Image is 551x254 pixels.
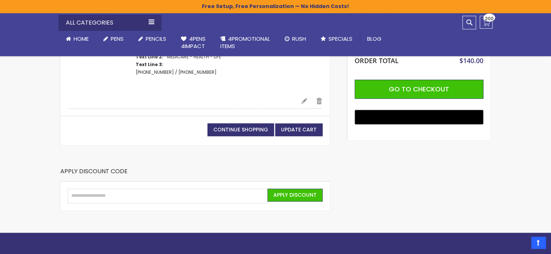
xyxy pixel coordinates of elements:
[367,35,381,43] span: Blog
[58,15,161,31] div: All Categories
[277,31,313,47] a: Rush
[355,55,399,65] strong: Order Total
[60,167,128,181] strong: Apply Discount Code
[207,123,274,136] a: Continue Shopping
[146,35,166,43] span: Pencils
[213,31,277,55] a: 4PROMOTIONALITEMS
[96,31,131,47] a: Pens
[485,15,494,22] span: 200
[136,62,163,68] dt: Text Line 3
[181,35,206,50] span: 4Pens 4impact
[131,31,174,47] a: Pencils
[275,123,323,136] button: Update Cart
[389,84,449,94] span: Go to Checkout
[213,126,268,133] span: Continue Shopping
[273,191,317,199] span: Apply Discount
[136,54,163,60] dt: Text Line 2
[281,126,317,133] span: Update Cart
[136,69,217,75] dd: [PHONE_NUMBER] / [PHONE_NUMBER]
[355,110,483,124] button: Buy with GPay
[480,16,493,29] a: 200
[490,234,551,254] iframe: Google Customer Reviews
[167,54,221,60] dd: MEDICARE - HEALTH - LIFE
[313,31,360,47] a: Specials
[360,31,389,47] a: Blog
[355,80,483,99] button: Go to Checkout
[174,31,213,55] a: 4Pens4impact
[328,35,352,43] span: Specials
[292,35,306,43] span: Rush
[58,31,96,47] a: Home
[111,35,124,43] span: Pens
[459,56,483,65] span: $140.00
[74,35,89,43] span: Home
[220,35,270,50] span: 4PROMOTIONAL ITEMS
